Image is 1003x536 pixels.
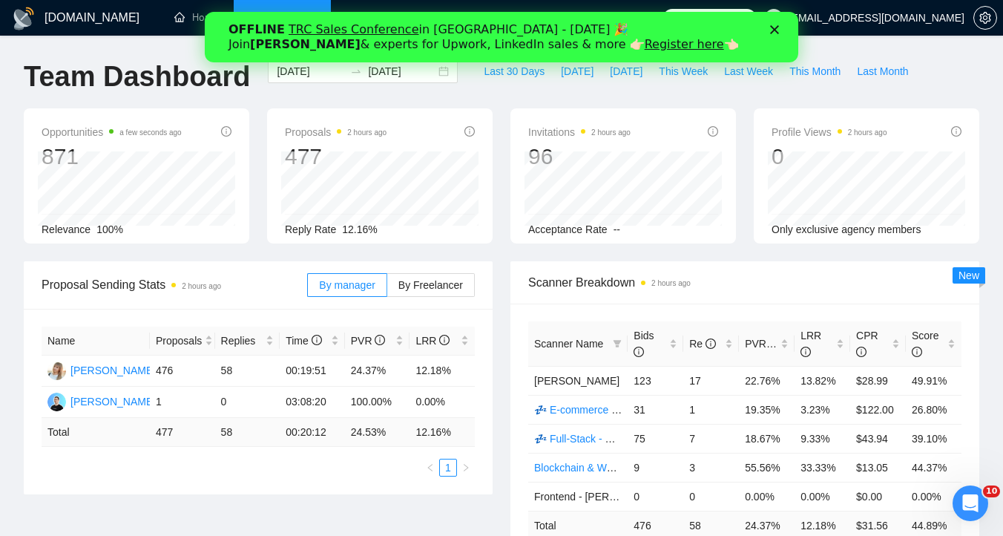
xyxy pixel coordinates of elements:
td: 00:20:12 [280,418,345,447]
time: 2 hours ago [182,282,221,290]
time: 2 hours ago [591,128,631,137]
td: $0.00 [850,482,906,511]
a: setting [973,12,997,24]
td: 00:19:51 [280,356,345,387]
td: 100.00% [345,387,410,418]
button: This Month [781,59,849,83]
td: 0 [683,482,739,511]
a: Register here [440,25,519,39]
span: [DATE] [561,63,593,79]
span: Replies [221,333,263,349]
td: 0.00% [410,387,475,418]
span: Proposals [285,123,387,141]
span: 12.16% [342,223,377,235]
td: 18.67% [739,424,795,453]
button: setting [973,6,997,30]
li: 1 [439,459,457,477]
span: Acceptance Rate [528,223,608,235]
td: 49.91% [906,366,961,395]
span: LRR [800,330,821,358]
td: 13.82% [795,366,850,395]
td: 22.76% [739,366,795,395]
div: 871 [42,143,182,171]
td: 1 [150,387,215,418]
li: Next Page [457,459,475,477]
span: right [461,463,470,472]
td: 7 [683,424,739,453]
td: 0.00% [906,482,961,511]
span: Last Week [724,63,773,79]
span: left [426,463,435,472]
td: 9 [628,453,683,482]
span: info-circle [708,126,718,137]
span: info-circle [706,339,716,349]
button: Last 30 Days [476,59,553,83]
td: 12.18% [410,356,475,387]
span: Invitations [528,123,631,141]
time: 2 hours ago [651,279,691,287]
td: 55.56% [739,453,795,482]
span: Last 30 Days [484,63,545,79]
img: AK [47,362,66,380]
td: 03:08:20 [280,387,345,418]
button: [DATE] [553,59,602,83]
td: 19.35% [739,395,795,424]
span: Scanner Name [534,338,603,350]
td: $122.00 [850,395,906,424]
span: info-circle [439,335,450,345]
a: 💤 Full-Stack - Max [534,433,625,445]
td: 58 [215,356,280,387]
td: 477 [150,418,215,447]
th: Name [42,327,150,356]
td: $13.05 [850,453,906,482]
div: Close [565,13,580,22]
span: Score [912,330,939,358]
h1: Team Dashboard [24,59,250,94]
span: -- [614,223,620,235]
td: 31 [628,395,683,424]
input: End date [368,63,435,79]
span: [PERSON_NAME] [534,375,619,387]
img: ES [47,393,66,411]
td: 24.53 % [345,418,410,447]
div: 0 [772,143,887,171]
time: 2 hours ago [347,128,387,137]
span: info-circle [221,126,231,137]
span: Connects: [685,10,730,26]
div: [PERSON_NAME] [70,393,156,410]
span: Profile Views [772,123,887,141]
td: 9.33% [795,424,850,453]
a: 1 [440,460,456,476]
a: 💤 E-commerce | [PERSON_NAME] [534,404,703,416]
span: Scanner Breakdown [528,273,961,292]
a: searchScanner [346,11,401,24]
time: 2 hours ago [848,128,887,137]
span: info-circle [375,335,385,345]
th: Replies [215,327,280,356]
td: 0.00% [795,482,850,511]
img: logo [12,7,36,30]
td: 44.37% [906,453,961,482]
td: 33.33% [795,453,850,482]
td: 17 [683,366,739,395]
input: Start date [277,63,344,79]
td: 58 [215,418,280,447]
span: PVR [745,338,780,350]
td: 123 [628,366,683,395]
span: [DATE] [610,63,642,79]
th: Proposals [150,327,215,356]
span: to [350,65,362,77]
span: Time [286,335,321,347]
span: filter [613,339,622,348]
td: 75 [628,424,683,453]
li: Previous Page [421,459,439,477]
div: 96 [528,143,631,171]
span: Dashboard [266,11,316,24]
iframe: Intercom live chat banner [205,12,798,62]
td: 3.23% [795,395,850,424]
span: Only exclusive agency members [772,223,921,235]
span: Proposal Sending Stats [42,275,307,294]
span: info-circle [634,347,644,357]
